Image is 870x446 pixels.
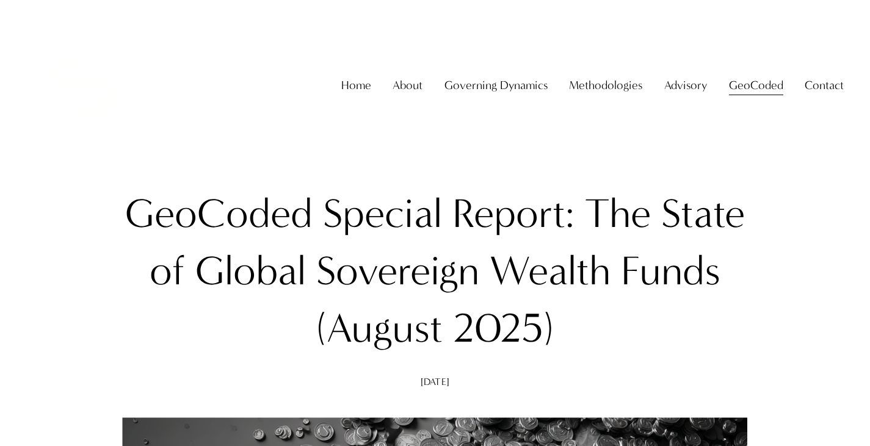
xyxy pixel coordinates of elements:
[805,75,844,96] span: Contact
[316,300,443,358] div: (August
[150,243,185,300] div: of
[585,185,651,243] div: The
[393,74,422,98] a: folder dropdown
[316,243,479,300] div: Sovereign
[26,30,139,142] img: Christopher Sanchez &amp; Co.
[569,75,642,96] span: Methodologies
[621,243,720,300] div: Funds
[125,185,313,243] div: GeoCoded
[729,75,783,96] span: GeoCoded
[393,75,422,96] span: About
[444,74,548,98] a: folder dropdown
[661,185,745,243] div: State
[452,185,575,243] div: Report:
[444,75,548,96] span: Governing Dynamics
[569,74,642,98] a: folder dropdown
[490,243,611,300] div: Wealth
[421,376,449,387] span: [DATE]
[805,74,844,98] a: folder dropdown
[729,74,783,98] a: folder dropdown
[664,75,707,96] span: Advisory
[341,74,371,98] a: Home
[323,185,442,243] div: Special
[664,74,707,98] a: folder dropdown
[453,300,554,358] div: 2025)
[195,243,306,300] div: Global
